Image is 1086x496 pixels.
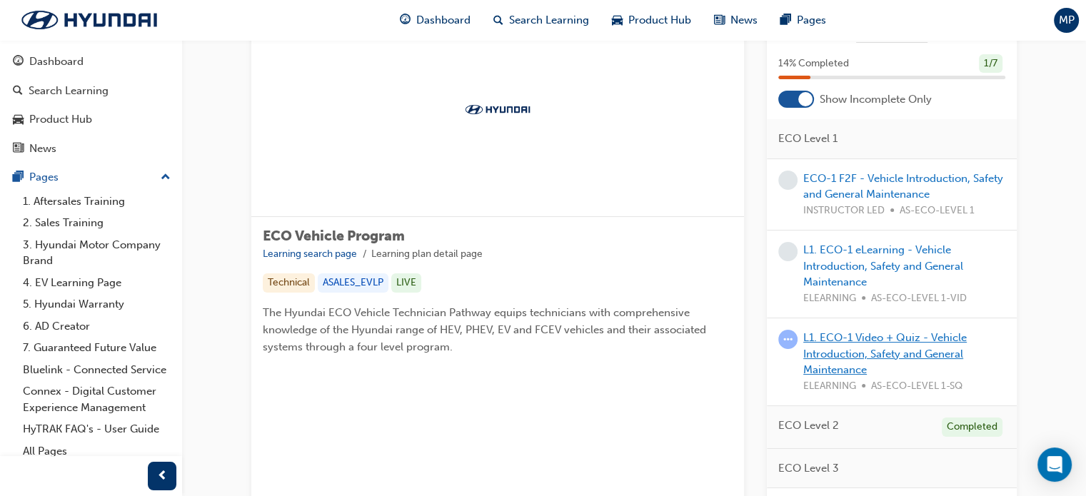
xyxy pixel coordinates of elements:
span: Search Learning [509,12,589,29]
a: pages-iconPages [769,6,838,35]
span: learningRecordVerb_NONE-icon [778,242,798,261]
a: HyTRAK FAQ's - User Guide [17,418,176,440]
a: All Pages [17,440,176,462]
div: Completed [942,417,1002,437]
img: Trak [458,102,537,116]
div: Pages [29,169,59,186]
span: Product Hub [628,12,691,29]
li: Learning plan detail page [371,246,483,263]
span: AS-ECO-LEVEL 1-VID [871,290,967,307]
span: learningRecordVerb_ATTEMPT-icon [778,330,798,349]
a: 7. Guaranteed Future Value [17,337,176,359]
span: AS-ECO-LEVEL 1 [900,203,975,219]
a: 5. Hyundai Warranty [17,293,176,315]
span: learningRecordVerb_NONE-icon [778,171,798,190]
div: Product Hub [29,111,92,128]
div: Open Intercom Messenger [1037,447,1072,482]
a: car-iconProduct Hub [600,6,703,35]
a: Connex - Digital Customer Experience Management [17,380,176,418]
span: ELEARNING [803,378,856,395]
span: ECO Vehicle Program [263,228,405,244]
a: Learning search page [263,248,357,260]
a: News [6,136,176,162]
span: ECO Level 1 [778,131,838,147]
div: Technical [263,273,315,293]
a: guage-iconDashboard [388,6,482,35]
span: news-icon [714,11,725,29]
a: 2. Sales Training [17,212,176,234]
span: prev-icon [157,467,168,485]
span: search-icon [13,85,23,98]
div: LIVE [391,273,421,293]
button: Pages [6,164,176,191]
a: Dashboard [6,49,176,75]
div: 1 / 7 [979,54,1002,74]
span: The Hyundai ECO Vehicle Technician Pathway equips technicians with comprehensive knowledge of the... [263,306,709,353]
span: Pages [797,12,826,29]
div: Search Learning [29,83,109,99]
a: ECO-1 F2F - Vehicle Introduction, Safety and General Maintenance [803,172,1003,201]
span: car-icon [13,113,24,126]
span: up-icon [161,168,171,187]
span: AS-ECO-LEVEL 1-SQ [871,378,962,395]
a: 6. AD Creator [17,315,176,338]
span: ELEARNING [803,290,856,307]
img: Trak [7,5,171,35]
span: Show Incomplete Only [820,91,932,108]
span: ECO Level 3 [778,460,839,477]
a: L1. ECO-1 Video + Quiz - Vehicle Introduction, Safety and General Maintenance [803,331,967,376]
span: car-icon [612,11,623,29]
a: news-iconNews [703,6,769,35]
span: ECO Level 2 [778,417,839,434]
a: search-iconSearch Learning [482,6,600,35]
div: ASALES_EVLP [318,273,388,293]
a: L1. ECO-1 eLearning - Vehicle Introduction, Safety and General Maintenance [803,243,963,288]
div: News [29,141,56,157]
span: Dashboard [416,12,471,29]
div: Dashboard [29,54,84,70]
span: guage-icon [13,56,24,69]
span: guage-icon [400,11,411,29]
span: News [730,12,758,29]
span: INSTRUCTOR LED [803,203,885,219]
a: 1. Aftersales Training [17,191,176,213]
a: 4. EV Learning Page [17,272,176,294]
span: pages-icon [13,171,24,184]
a: Search Learning [6,78,176,104]
button: MP [1054,8,1079,33]
span: news-icon [13,143,24,156]
a: 3. Hyundai Motor Company Brand [17,234,176,272]
span: MP [1059,12,1075,29]
a: Product Hub [6,106,176,133]
span: search-icon [493,11,503,29]
button: DashboardSearch LearningProduct HubNews [6,46,176,164]
span: 14 % Completed [778,56,849,72]
span: pages-icon [780,11,791,29]
a: Bluelink - Connected Service [17,359,176,381]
